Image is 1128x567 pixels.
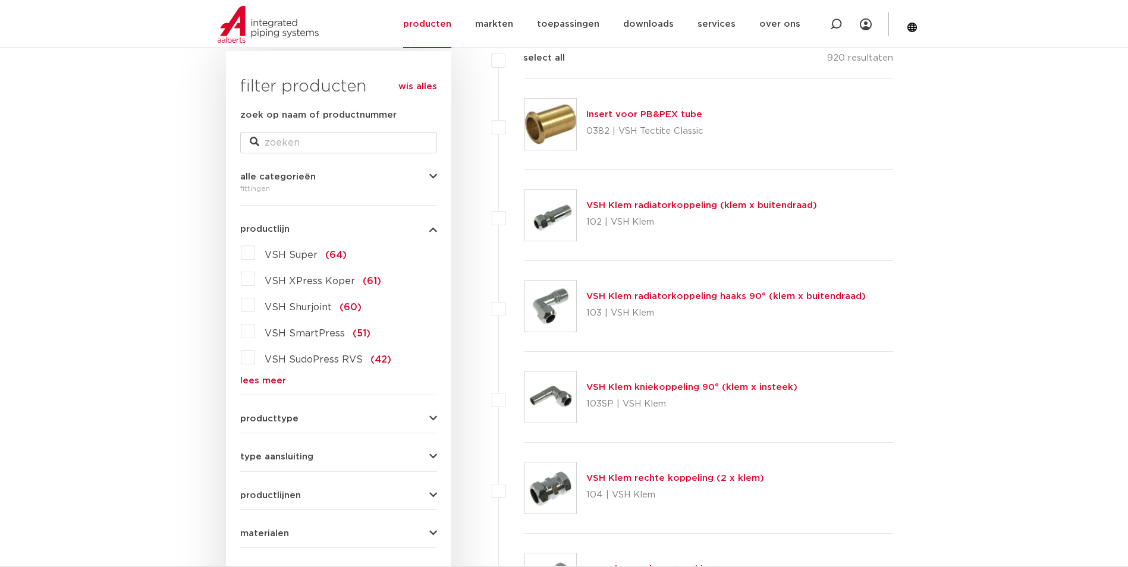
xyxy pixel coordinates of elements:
[240,414,437,423] button: producttype
[525,190,576,241] img: Thumbnail for VSH Klem radiatorkoppeling (klem x buitendraad)
[586,292,866,301] a: VSH Klem radiatorkoppeling haaks 90° (klem x buitendraad)
[240,132,437,153] input: zoeken
[340,303,362,312] span: (60)
[265,329,345,338] span: VSH SmartPress
[586,304,866,323] p: 103 | VSH Klem
[586,383,797,392] a: VSH Klem kniekoppeling 90° (klem x insteek)
[586,201,817,210] a: VSH Klem radiatorkoppeling (klem x buitendraad)
[525,462,576,514] img: Thumbnail for VSH Klem rechte koppeling (2 x klem)
[586,474,764,483] a: VSH Klem rechte koppeling (2 x klem)
[240,452,313,461] span: type aansluiting
[240,491,301,500] span: productlijnen
[240,491,437,500] button: productlijnen
[370,355,391,364] span: (42)
[240,181,437,196] div: fittingen
[586,486,764,505] p: 104 | VSH Klem
[265,250,318,260] span: VSH Super
[240,529,437,538] button: materialen
[525,99,576,150] img: Thumbnail for Insert voor PB&PEX tube
[325,250,347,260] span: (64)
[586,122,703,141] p: 0382 | VSH Tectite Classic
[240,75,437,99] h3: filter producten
[240,172,437,181] button: alle categorieën
[265,355,363,364] span: VSH SudoPress RVS
[265,303,332,312] span: VSH Shurjoint
[240,529,289,538] span: materialen
[240,108,397,122] label: zoek op naam of productnummer
[240,225,437,234] button: productlijn
[525,281,576,332] img: Thumbnail for VSH Klem radiatorkoppeling haaks 90° (klem x buitendraad)
[240,376,437,385] a: lees meer
[586,395,797,414] p: 103SP | VSH Klem
[363,276,381,286] span: (61)
[265,276,355,286] span: VSH XPress Koper
[525,371,576,423] img: Thumbnail for VSH Klem kniekoppeling 90° (klem x insteek)
[586,213,817,232] p: 102 | VSH Klem
[398,80,437,94] a: wis alles
[586,110,702,119] a: Insert voor PB&PEX tube
[827,51,893,70] p: 920 resultaten
[505,51,565,65] label: select all
[240,172,316,181] span: alle categorieën
[240,414,299,423] span: producttype
[240,452,437,461] button: type aansluiting
[240,225,290,234] span: productlijn
[353,329,370,338] span: (51)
